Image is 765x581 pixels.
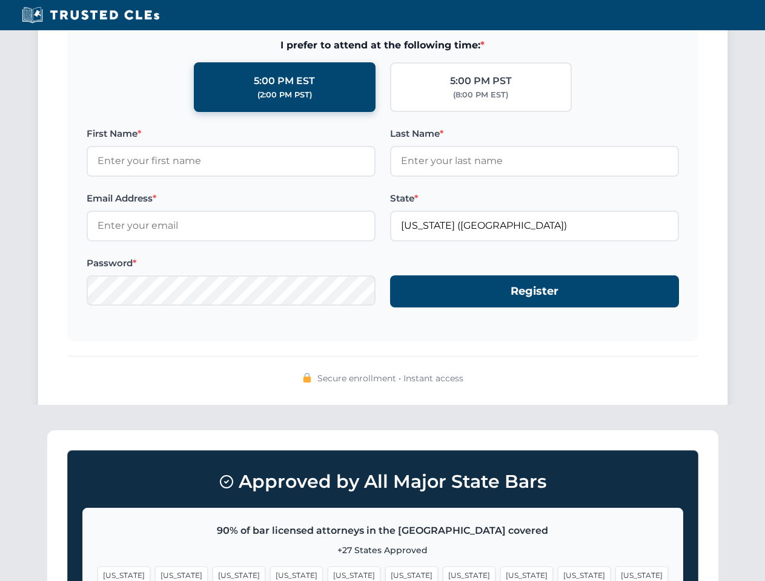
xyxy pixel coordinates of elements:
[390,146,679,176] input: Enter your last name
[390,126,679,141] label: Last Name
[87,211,376,241] input: Enter your email
[18,6,163,24] img: Trusted CLEs
[98,523,668,539] p: 90% of bar licensed attorneys in the [GEOGRAPHIC_DATA] covered
[390,211,679,241] input: Florida (FL)
[302,373,312,382] img: 🔒
[453,89,508,101] div: (8:00 PM EST)
[87,38,679,53] span: I prefer to attend at the following time:
[450,73,512,89] div: 5:00 PM PST
[317,372,463,385] span: Secure enrollment • Instant access
[257,89,312,101] div: (2:00 PM PST)
[87,126,376,141] label: First Name
[390,191,679,206] label: State
[87,256,376,271] label: Password
[87,146,376,176] input: Enter your first name
[390,275,679,307] button: Register
[98,543,668,557] p: +27 States Approved
[82,465,683,498] h3: Approved by All Major State Bars
[254,73,315,89] div: 5:00 PM EST
[87,191,376,206] label: Email Address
